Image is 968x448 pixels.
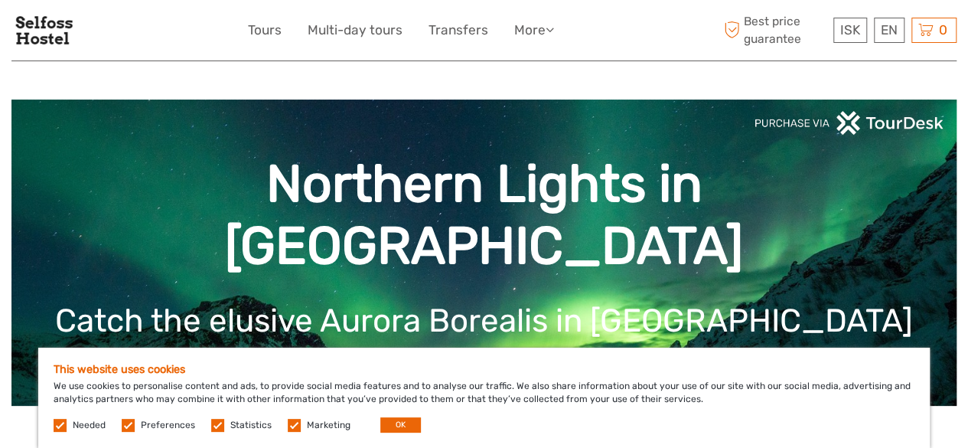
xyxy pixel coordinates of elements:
[429,19,488,41] a: Transfers
[73,419,106,432] label: Needed
[21,27,173,39] p: We're away right now. Please check back later!
[380,417,421,433] button: OK
[754,111,945,135] img: PurchaseViaTourDeskwhite.png
[514,19,554,41] a: More
[230,419,272,432] label: Statistics
[874,18,904,43] div: EN
[840,22,860,38] span: ISK
[307,419,350,432] label: Marketing
[34,302,934,340] h1: Catch the elusive Aurora Borealis in [GEOGRAPHIC_DATA]
[937,22,950,38] span: 0
[11,11,80,49] img: 872-0c738cd9-0ae0-4ce8-96d1-465829f15e5f_logo_small.jpg
[248,19,282,41] a: Tours
[308,19,403,41] a: Multi-day tours
[176,24,194,42] button: Open LiveChat chat widget
[38,348,930,448] div: We use cookies to personalise content and ads, to provide social media features and to analyse ou...
[720,13,829,47] span: Best price guarantee
[141,419,195,432] label: Preferences
[54,363,914,376] h5: This website uses cookies
[34,153,934,277] h1: Northern Lights in [GEOGRAPHIC_DATA]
